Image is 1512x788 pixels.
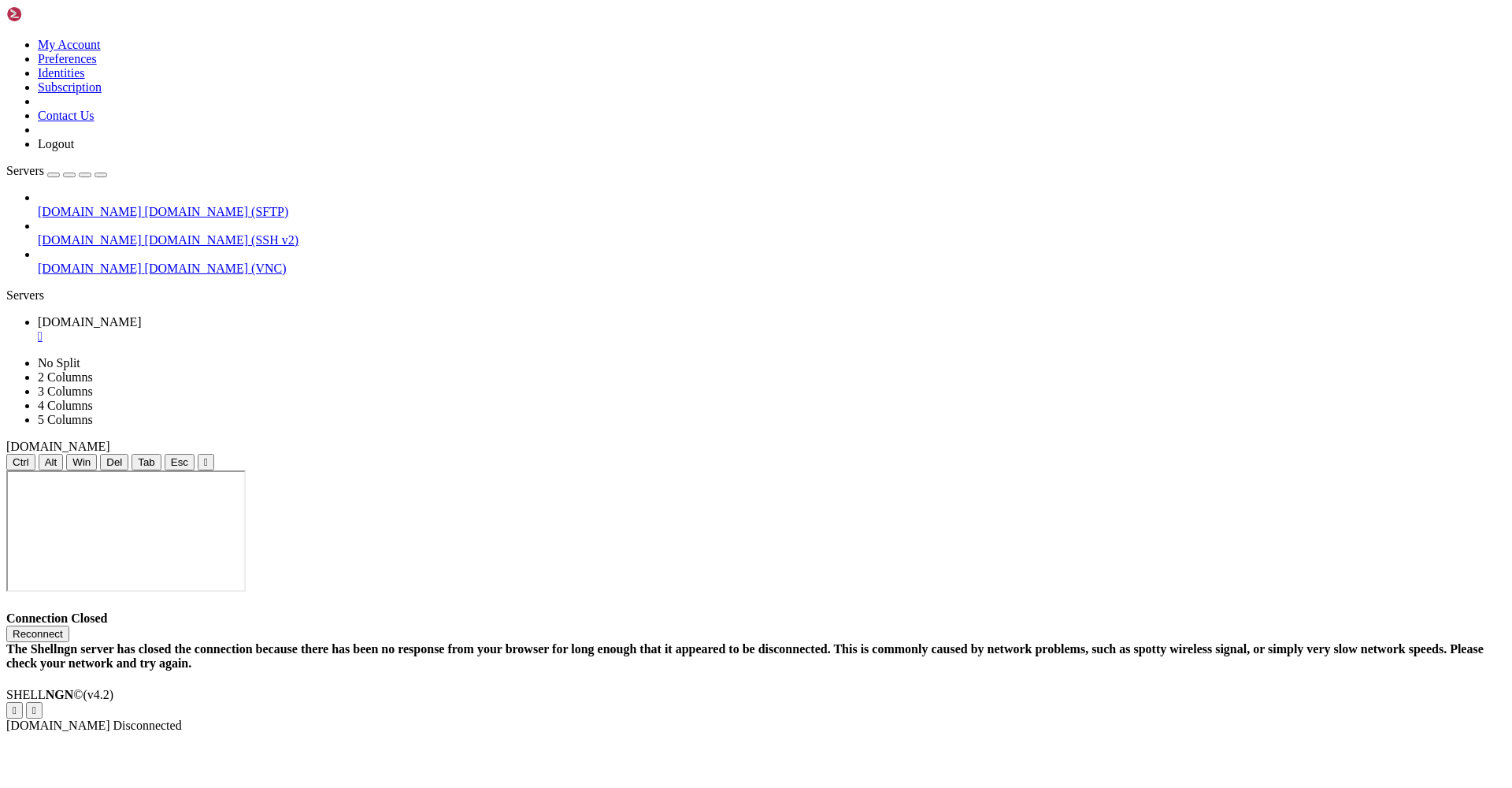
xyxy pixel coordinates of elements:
div:  [204,456,208,468]
span: SHELL © [6,688,113,701]
span: [DOMAIN_NAME] [38,205,142,218]
span: Tab [138,456,155,468]
span: [DOMAIN_NAME] (SSH v2) [145,233,299,247]
span: [DOMAIN_NAME] (VNC) [145,262,287,275]
span: [DOMAIN_NAME] [6,440,110,453]
div: The Shellngn server has closed the connection because there has been no response from your browse... [6,642,1506,671]
span: Disconnected [113,719,182,732]
a: [DOMAIN_NAME] [DOMAIN_NAME] (VNC) [38,262,1506,276]
span: Esc [171,456,188,468]
span: [DOMAIN_NAME] (SFTP) [145,205,289,218]
a: 3 Columns [38,385,93,398]
span: Alt [45,456,57,468]
li: [DOMAIN_NAME] [DOMAIN_NAME] (SSH v2) [38,219,1506,247]
button: Ctrl [6,454,35,470]
span: Connection Closed [6,611,107,625]
a: 2 Columns [38,370,93,384]
a: h.ycloud.info [38,315,1506,344]
span: 4.2.0 [83,688,114,701]
li: [DOMAIN_NAME] [DOMAIN_NAME] (VNC) [38,247,1506,276]
button: Reconnect [6,626,69,642]
button:  [26,702,43,719]
a: No Split [38,356,80,370]
button: Tab [132,454,161,470]
a: Subscription [38,80,102,94]
a: Servers [6,164,107,177]
div: Servers [6,288,1506,303]
b: NGN [46,688,74,701]
div:  [32,704,36,716]
button:  [198,454,214,470]
span: [DOMAIN_NAME] [38,315,142,329]
span: Servers [6,164,44,177]
button: Esc [165,454,195,470]
a: Preferences [38,52,97,65]
button: Alt [39,454,64,470]
span: [DOMAIN_NAME] [38,233,142,247]
span: Del [106,456,122,468]
a: [DOMAIN_NAME] [DOMAIN_NAME] (SFTP) [38,205,1506,219]
button: Del [100,454,128,470]
a: 5 Columns [38,413,93,426]
span: Win [72,456,91,468]
a: [DOMAIN_NAME] [DOMAIN_NAME] (SSH v2) [38,233,1506,247]
button: Win [66,454,97,470]
span: [DOMAIN_NAME] [6,719,110,732]
li: [DOMAIN_NAME] [DOMAIN_NAME] (SFTP) [38,191,1506,219]
img: Shellngn [6,6,97,22]
span: [DOMAIN_NAME] [38,262,142,275]
a: Contact Us [38,109,94,122]
span: Ctrl [13,456,29,468]
a: Identities [38,66,85,80]
a: Logout [38,137,74,151]
button:  [6,702,23,719]
a:  [38,329,1506,344]
a: 4 Columns [38,399,93,412]
a: My Account [38,38,101,51]
div:  [13,704,17,716]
